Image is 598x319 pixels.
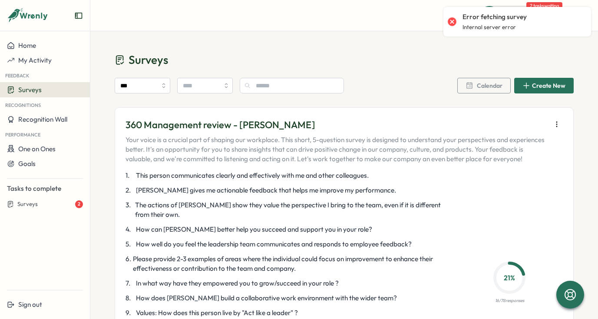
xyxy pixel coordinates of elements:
p: Your voice is a crucial part of shaping our workplace. This short, 5-question survey is designed ... [126,135,547,164]
span: Calendar [477,83,502,89]
p: 16 / 78 responses [495,297,524,304]
span: How does [PERSON_NAME] build a collaborative work environment with the wider team? [136,293,397,303]
p: 21 % [496,272,523,283]
button: Calendar [457,78,511,93]
span: Surveys [129,52,168,67]
button: Quick Actions [479,6,566,25]
span: Recognition Wall [18,115,67,123]
p: Tasks to complete [7,184,83,193]
span: 4 . [126,225,134,234]
span: This person communicates clearly and effectively with me and other colleagues. [136,171,369,180]
span: The actions of [PERSON_NAME] show they value the perspective I bring to the team, even if it is d... [135,200,446,219]
span: 8 . [126,293,134,303]
span: 1 . [126,171,134,180]
span: 7 . [126,279,134,288]
span: Goals [18,159,36,168]
span: Please provide 2-3 examples of areas where the individual could focus on improvement to enhance t... [133,254,446,273]
span: In what way have they empowered you to grow/succeed in your role ? [136,279,339,288]
span: 9 . [126,308,134,318]
span: 2 tasks waiting [526,2,562,9]
span: Surveys [17,200,38,208]
span: How can [PERSON_NAME] better help you succeed and support you in your role? [136,225,372,234]
span: 2 . [126,186,134,195]
span: Create New [532,83,565,89]
button: Create New [514,78,574,93]
span: Sign out [18,300,42,309]
span: 5 . [126,239,134,249]
span: [PERSON_NAME] gives me actionable feedback that helps me improve my performance. [136,186,396,195]
span: 6 . [126,254,131,273]
div: 2 [75,200,83,208]
p: Internal server error [463,23,516,31]
span: How well do you feel the leadership team communicates and responds to employee feedback? [136,239,412,249]
span: Home [18,41,36,50]
span: One on Ones [18,145,56,153]
span: 3 . [126,200,133,219]
p: 360 Management review - [PERSON_NAME] [126,118,547,132]
p: Error fetching survey [463,12,527,22]
span: Values: How does this person live by "Act like a leader" ? [136,308,298,318]
button: Expand sidebar [74,11,83,20]
span: Surveys [18,86,42,94]
span: My Activity [18,56,52,64]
